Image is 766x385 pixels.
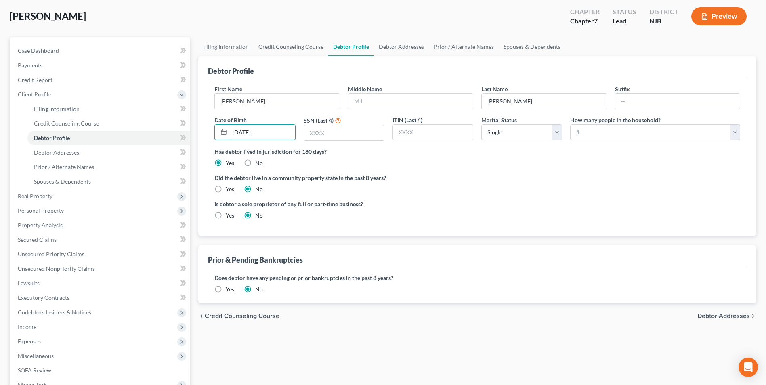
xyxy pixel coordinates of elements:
[198,37,254,56] a: Filing Information
[18,367,51,374] span: SOFA Review
[198,313,205,319] i: chevron_left
[750,313,756,319] i: chevron_right
[11,73,190,87] a: Credit Report
[230,125,295,140] input: MM/DD/YYYY
[348,85,382,93] label: Middle Name
[18,265,95,272] span: Unsecured Nonpriority Claims
[214,116,247,124] label: Date of Birth
[374,37,429,56] a: Debtor Addresses
[214,200,473,208] label: Is debtor a sole proprietor of any full or part-time business?
[11,276,190,291] a: Lawsuits
[18,294,69,301] span: Executory Contracts
[481,116,517,124] label: Marital Status
[255,159,263,167] label: No
[11,58,190,73] a: Payments
[570,116,661,124] label: How many people in the household?
[34,178,91,185] span: Spouses & Dependents
[739,358,758,377] div: Open Intercom Messenger
[255,285,263,293] label: No
[18,91,51,98] span: Client Profile
[11,363,190,378] a: SOFA Review
[691,7,747,25] button: Preview
[18,251,84,257] span: Unsecured Priority Claims
[34,163,94,170] span: Prior / Alternate Names
[226,211,234,220] label: Yes
[27,131,190,145] a: Debtor Profile
[10,10,86,22] span: [PERSON_NAME]
[34,134,70,141] span: Debtor Profile
[34,120,99,127] span: Credit Counseling Course
[348,94,473,109] input: M.I
[11,44,190,58] a: Case Dashboard
[18,309,91,316] span: Codebtors Insiders & Notices
[27,174,190,189] a: Spouses & Dependents
[18,207,64,214] span: Personal Property
[214,274,740,282] label: Does debtor have any pending or prior bankruptcies in the past 8 years?
[208,66,254,76] div: Debtor Profile
[27,145,190,160] a: Debtor Addresses
[649,17,678,26] div: NJB
[18,47,59,54] span: Case Dashboard
[27,102,190,116] a: Filing Information
[214,174,740,182] label: Did the debtor live in a community property state in the past 8 years?
[11,262,190,276] a: Unsecured Nonpriority Claims
[615,94,740,109] input: --
[18,323,36,330] span: Income
[27,160,190,174] a: Prior / Alternate Names
[11,291,190,305] a: Executory Contracts
[18,62,42,69] span: Payments
[697,313,750,319] span: Debtor Addresses
[499,37,565,56] a: Spouses & Dependents
[34,149,79,156] span: Debtor Addresses
[304,125,384,140] input: XXXX
[255,211,263,220] label: No
[27,116,190,131] a: Credit Counseling Course
[18,280,40,287] span: Lawsuits
[205,313,279,319] span: Credit Counseling Course
[254,37,328,56] a: Credit Counseling Course
[393,125,473,140] input: XXXX
[11,218,190,232] a: Property Analysis
[208,255,303,265] div: Prior & Pending Bankruptcies
[18,352,54,359] span: Miscellaneous
[570,17,600,26] div: Chapter
[226,285,234,293] label: Yes
[481,85,508,93] label: Last Name
[255,185,263,193] label: No
[392,116,422,124] label: ITIN (Last 4)
[615,85,630,93] label: Suffix
[697,313,756,319] button: Debtor Addresses chevron_right
[18,222,63,228] span: Property Analysis
[482,94,606,109] input: --
[226,159,234,167] label: Yes
[304,116,334,125] label: SSN (Last 4)
[18,236,57,243] span: Secured Claims
[18,192,52,199] span: Real Property
[570,7,600,17] div: Chapter
[594,17,598,25] span: 7
[18,76,52,83] span: Credit Report
[226,185,234,193] label: Yes
[613,17,636,26] div: Lead
[11,247,190,262] a: Unsecured Priority Claims
[198,313,279,319] button: chevron_left Credit Counseling Course
[215,94,339,109] input: --
[18,338,41,345] span: Expenses
[328,37,374,56] a: Debtor Profile
[214,147,740,156] label: Has debtor lived in jurisdiction for 180 days?
[613,7,636,17] div: Status
[214,85,242,93] label: First Name
[649,7,678,17] div: District
[34,105,80,112] span: Filing Information
[429,37,499,56] a: Prior / Alternate Names
[11,232,190,247] a: Secured Claims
